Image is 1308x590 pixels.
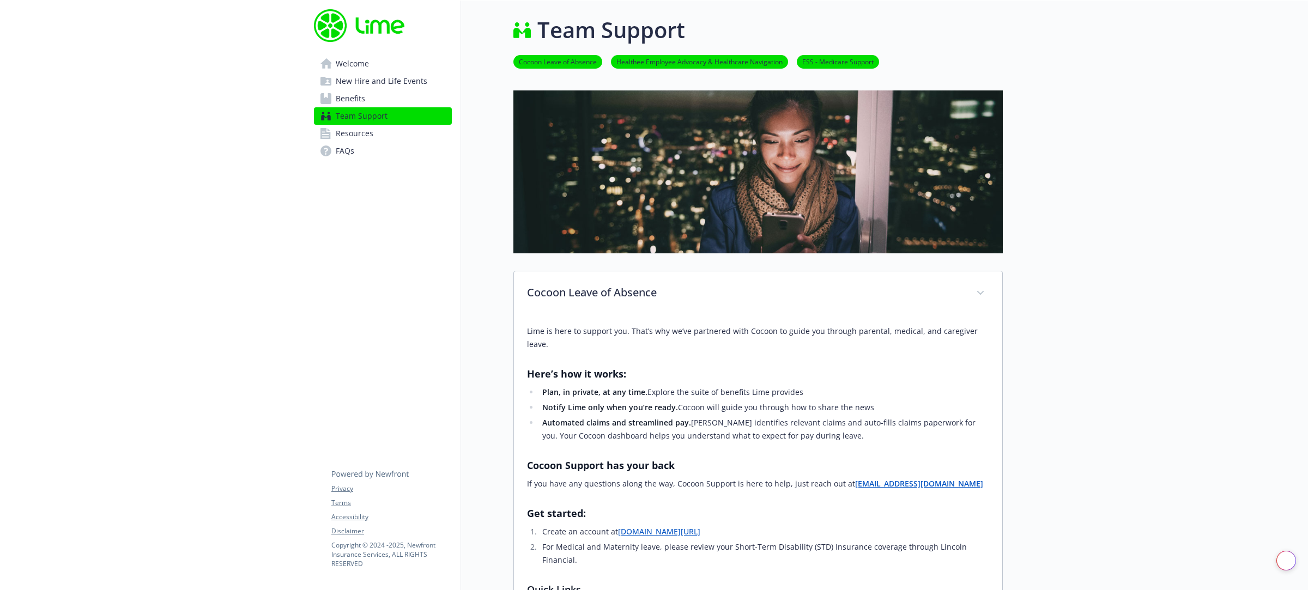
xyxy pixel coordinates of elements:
[855,478,983,489] a: [EMAIL_ADDRESS][DOMAIN_NAME]
[331,484,451,494] a: Privacy
[618,526,700,537] a: [DOMAIN_NAME][URL]
[314,72,452,90] a: New Hire and Life Events
[336,90,365,107] span: Benefits
[331,512,451,522] a: Accessibility
[336,142,354,160] span: FAQs
[539,525,989,538] li: Create an account at
[527,284,963,301] p: Cocoon Leave of Absence
[542,417,691,428] strong: Automated claims and streamlined pay.
[336,72,427,90] span: New Hire and Life Events
[527,459,675,472] strong: Cocoon Support has your back
[527,507,586,520] strong: Get started:
[527,477,989,490] p: If you have any questions along the way, Cocoon Support is here to help, just reach out at
[537,14,685,46] h1: Team Support
[514,271,1002,316] div: Cocoon Leave of Absence
[513,56,602,66] a: Cocoon Leave of Absence
[336,55,369,72] span: Welcome
[331,526,451,536] a: Disclaimer
[314,142,452,160] a: FAQs
[542,387,647,397] strong: Plan, in private, at any time.
[314,55,452,72] a: Welcome
[527,325,989,351] p: Lime is here to support you. That’s why we’ve partnered with Cocoon to guide you through parental...
[336,125,373,142] span: Resources
[513,90,1003,253] img: team support page banner
[611,56,788,66] a: Healthee Employee Advocacy & Healthcare Navigation
[314,107,452,125] a: Team Support
[539,540,989,567] li: For Medical and Maternity leave, please review your Short-Term Disability (STD) Insurance coverag...
[314,125,452,142] a: Resources
[331,540,451,568] p: Copyright © 2024 - 2025 , Newfront Insurance Services, ALL RIGHTS RESERVED
[331,498,451,508] a: Terms
[314,90,452,107] a: Benefits
[539,386,989,399] li: Explore the suite of benefits Lime provides
[542,402,678,412] strong: Notify Lime only when you’re ready.
[539,416,989,442] li: [PERSON_NAME] identifies relevant claims and auto-fills claims paperwork for you. Your Cocoon das...
[539,401,989,414] li: Cocoon will guide you through how to share the news
[797,56,879,66] a: ESS - Medicare Support
[336,107,387,125] span: Team Support
[527,367,626,380] strong: Here’s how it works:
